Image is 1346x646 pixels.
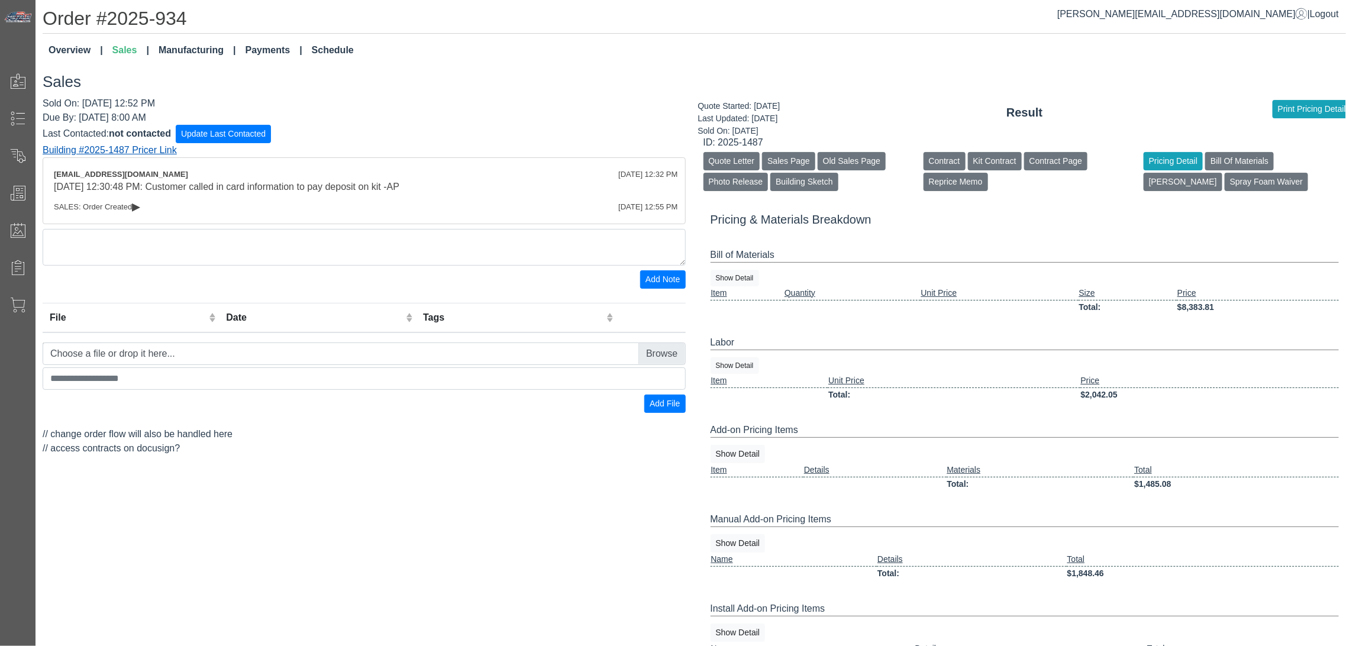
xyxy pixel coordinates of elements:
td: $8,383.81 [1177,300,1339,314]
button: Quote Letter [703,152,760,170]
button: Old Sales Page [818,152,886,170]
button: Reprice Memo [924,173,988,191]
button: Show Detail [711,624,766,642]
div: Manual Add-on Pricing Items [711,512,1339,527]
div: Date [226,311,402,325]
a: Manufacturing [154,38,241,62]
div: Due By: [DATE] 8:00 AM [43,111,686,125]
td: Details [803,463,946,477]
td: Unit Price [828,374,1080,388]
td: Total [1134,463,1339,477]
a: [PERSON_NAME][EMAIL_ADDRESS][DOMAIN_NAME] [1057,9,1308,19]
a: Building #2025-1487 Pricer Link [43,145,177,155]
td: Price [1177,286,1339,301]
a: Payments [241,38,307,62]
button: Building Sketch [770,173,838,191]
div: File [50,311,206,325]
a: Overview [44,38,108,62]
span: ▸ [132,202,140,210]
td: Item [711,374,828,388]
td: Total: [828,387,1080,402]
span: Add File [650,399,680,408]
td: Total: [947,477,1134,491]
div: Add-on Pricing Items [711,423,1339,438]
td: Details [877,553,1067,567]
td: Item [711,463,804,477]
td: $1,485.08 [1134,477,1339,491]
button: Pricing Detail [1144,152,1203,170]
button: Spray Foam Waiver [1225,173,1308,191]
a: Sales [108,38,154,62]
span: Add Note [645,274,680,284]
div: Bill of Materials [711,248,1339,263]
td: Total [1067,553,1339,567]
td: $1,848.46 [1067,566,1339,580]
button: Show Detail [711,357,759,374]
div: Tags [423,311,603,325]
td: Size [1079,286,1177,301]
h1: Order #2025-934 [43,7,1346,34]
button: Add Note [640,270,685,289]
td: Materials [947,463,1134,477]
td: Unit Price [921,286,1079,301]
img: Metals Direct Inc Logo [4,11,33,24]
td: Quantity [784,286,921,301]
div: Install Add-on Pricing Items [711,602,1339,616]
td: Total: [877,566,1067,580]
button: Update Last Contacted [176,125,271,143]
div: SALES: Order Created [54,201,674,213]
button: Photo Release [703,173,769,191]
th: Remove [617,303,686,332]
form: Last Contacted: [43,125,686,143]
span: not contacted [109,128,171,138]
div: [DATE] 12:30:48 PM: Customer called in card information to pay deposit on kit -AP [54,180,674,194]
td: $2,042.05 [1080,387,1339,402]
button: Contract [924,152,966,170]
a: Schedule [307,38,359,62]
div: Sold On: [DATE] 12:52 PM [43,96,686,111]
span: Logout [1310,9,1339,19]
button: Add File [644,395,685,413]
div: [DATE] 12:55 PM [618,201,677,213]
div: [DATE] 12:32 PM [618,169,677,180]
div: Last Updated: [DATE] [698,112,780,125]
span: Update Last Contacted [181,129,266,138]
div: Labor [711,335,1339,350]
span: [EMAIL_ADDRESS][DOMAIN_NAME] [54,170,188,179]
td: Price [1080,374,1339,388]
button: Contract Page [1024,152,1088,170]
button: Show Detail [711,270,759,286]
div: Quote Started: [DATE] [698,100,780,112]
td: Item [711,286,785,301]
button: Show Detail [711,445,766,463]
td: Name [711,553,877,567]
td: Total: [1079,300,1177,314]
button: Bill Of Materials [1205,152,1274,170]
button: Sales Page [762,152,815,170]
h3: Sales [43,73,1346,91]
button: [PERSON_NAME] [1144,173,1222,191]
h5: Pricing & Materials Breakdown [711,212,1339,227]
div: | [1057,7,1339,21]
button: Show Detail [711,534,766,553]
div: Sold On: [DATE] [698,125,780,137]
button: Kit Contract [968,152,1022,170]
